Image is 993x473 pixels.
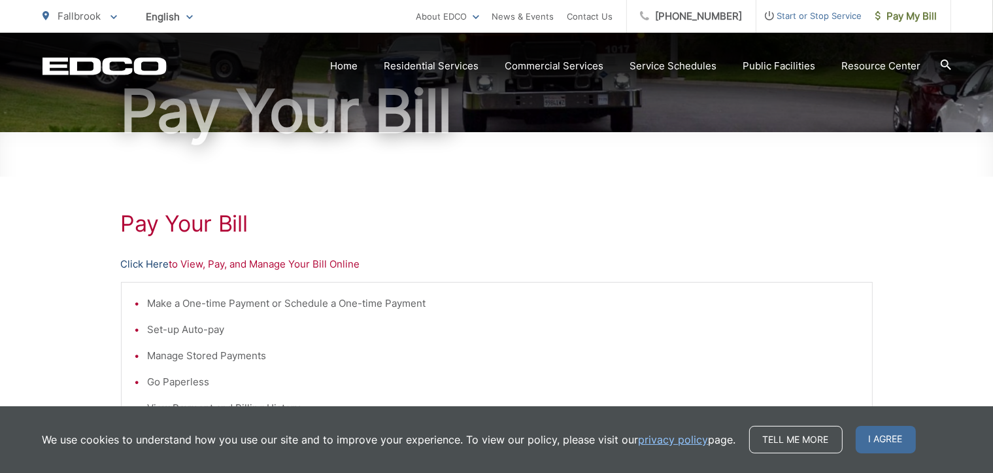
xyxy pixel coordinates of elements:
[567,9,613,24] a: Contact Us
[842,58,921,74] a: Resource Center
[743,58,816,74] a: Public Facilities
[42,432,736,447] p: We use cookies to understand how you use our site and to improve your experience. To view our pol...
[492,9,554,24] a: News & Events
[639,432,709,447] a: privacy policy
[630,58,717,74] a: Service Schedules
[505,58,604,74] a: Commercial Services
[137,5,203,28] span: English
[331,58,358,74] a: Home
[58,10,101,22] span: Fallbrook
[148,322,859,338] li: Set-up Auto-pay
[416,9,479,24] a: About EDCO
[148,374,859,390] li: Go Paperless
[42,79,951,144] h1: Pay Your Bill
[384,58,479,74] a: Residential Services
[148,348,859,364] li: Manage Stored Payments
[121,256,169,272] a: Click Here
[121,211,873,237] h1: Pay Your Bill
[875,9,937,24] span: Pay My Bill
[148,296,859,311] li: Make a One-time Payment or Schedule a One-time Payment
[121,256,873,272] p: to View, Pay, and Manage Your Bill Online
[148,400,859,416] li: View Payment and Billing History
[42,57,167,75] a: EDCD logo. Return to the homepage.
